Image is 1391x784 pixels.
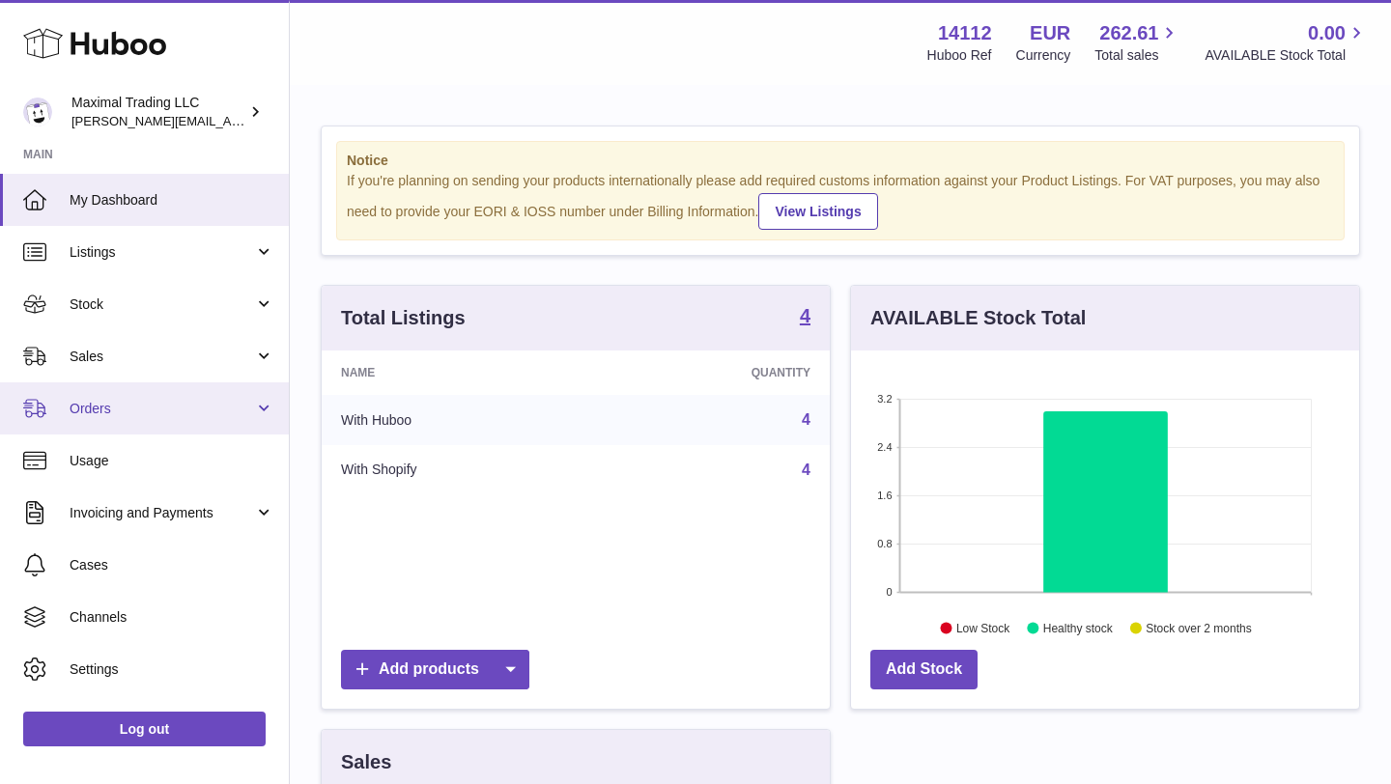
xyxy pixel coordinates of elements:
[70,348,254,366] span: Sales
[347,172,1334,230] div: If you're planning on sending your products internationally please add required customs informati...
[1099,20,1158,46] span: 262.61
[341,650,529,689] a: Add products
[1016,46,1071,65] div: Currency
[322,445,596,495] td: With Shopify
[70,660,274,679] span: Settings
[23,712,266,746] a: Log out
[870,305,1086,331] h3: AVAILABLE Stock Total
[70,243,254,262] span: Listings
[1146,621,1251,634] text: Stock over 2 months
[31,50,46,66] img: website_grey.svg
[1205,46,1368,65] span: AVAILABLE Stock Total
[1030,20,1070,46] strong: EUR
[1043,621,1114,634] text: Healthy stock
[70,295,254,314] span: Stock
[802,462,810,478] a: 4
[1205,20,1368,65] a: 0.00 AVAILABLE Stock Total
[70,556,274,574] span: Cases
[758,193,877,230] a: View Listings
[870,650,978,689] a: Add Stock
[800,306,810,325] strong: 4
[800,306,810,329] a: 4
[938,20,992,46] strong: 14112
[1094,20,1180,65] a: 262.61 Total sales
[877,538,892,549] text: 0.8
[347,152,1334,170] strong: Notice
[52,112,68,127] img: tab_domain_overview_orange.svg
[23,98,52,126] img: scott@scottkanacher.com
[73,114,173,126] div: Domain Overview
[877,490,892,501] text: 1.6
[341,749,391,775] h3: Sales
[31,31,46,46] img: logo_orange.svg
[956,621,1010,634] text: Low Stock
[927,46,992,65] div: Huboo Ref
[596,350,830,395] th: Quantity
[877,441,892,453] text: 2.4
[70,608,274,627] span: Channels
[877,393,892,405] text: 3.2
[70,400,254,418] span: Orders
[322,350,596,395] th: Name
[213,114,326,126] div: Keywords by Traffic
[192,112,208,127] img: tab_keywords_by_traffic_grey.svg
[886,586,892,598] text: 0
[802,411,810,428] a: 4
[1308,20,1346,46] span: 0.00
[70,504,254,522] span: Invoicing and Payments
[50,50,213,66] div: Domain: [DOMAIN_NAME]
[322,395,596,445] td: With Huboo
[1094,46,1180,65] span: Total sales
[71,113,387,128] span: [PERSON_NAME][EMAIL_ADDRESS][DOMAIN_NAME]
[54,31,95,46] div: v 4.0.25
[70,452,274,470] span: Usage
[71,94,245,130] div: Maximal Trading LLC
[70,191,274,210] span: My Dashboard
[341,305,466,331] h3: Total Listings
